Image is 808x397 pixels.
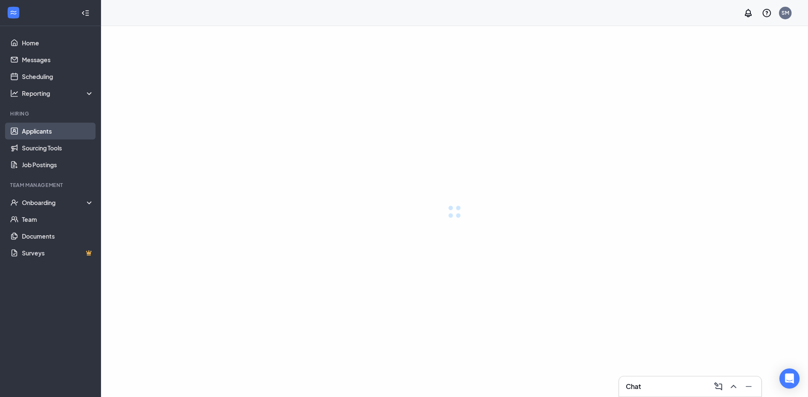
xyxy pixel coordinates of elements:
button: ComposeMessage [711,380,724,393]
svg: ComposeMessage [713,381,723,392]
a: Team [22,211,94,228]
svg: UserCheck [10,198,19,207]
svg: Collapse [81,9,90,17]
svg: QuestionInfo [762,8,772,18]
div: Open Intercom Messenger [779,368,800,389]
a: Job Postings [22,156,94,173]
div: SM [781,9,789,16]
div: Reporting [22,89,94,97]
svg: Analysis [10,89,19,97]
a: Applicants [22,123,94,139]
div: Team Management [10,181,92,189]
svg: WorkstreamLogo [9,8,18,17]
a: SurveysCrown [22,245,94,261]
svg: Minimize [744,381,754,392]
h3: Chat [626,382,641,391]
a: Sourcing Tools [22,139,94,156]
button: Minimize [741,380,755,393]
button: ChevronUp [726,380,739,393]
svg: Notifications [743,8,753,18]
a: Scheduling [22,68,94,85]
div: Onboarding [22,198,94,207]
div: Hiring [10,110,92,117]
svg: ChevronUp [728,381,739,392]
a: Home [22,34,94,51]
a: Messages [22,51,94,68]
a: Documents [22,228,94,245]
